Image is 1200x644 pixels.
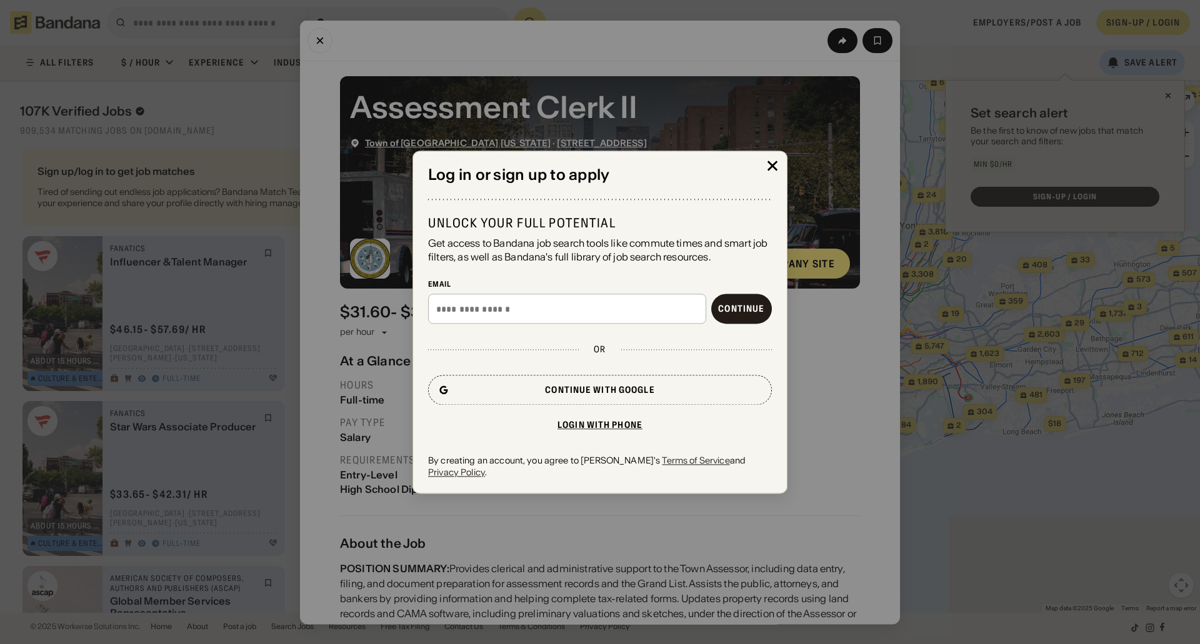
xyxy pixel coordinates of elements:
div: Unlock your full potential [428,215,772,231]
div: or [594,344,606,355]
div: Continue [718,305,764,314]
div: Log in or sign up to apply [428,166,772,184]
div: Login with phone [557,421,642,430]
div: Get access to Bandana job search tools like commute times and smart job filters, as well as Banda... [428,236,772,264]
a: Privacy Policy [428,467,485,478]
a: Terms of Service [662,455,729,467]
div: Continue with Google [545,386,654,395]
div: By creating an account, you agree to [PERSON_NAME]'s and . [428,455,772,478]
div: Email [428,279,772,289]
